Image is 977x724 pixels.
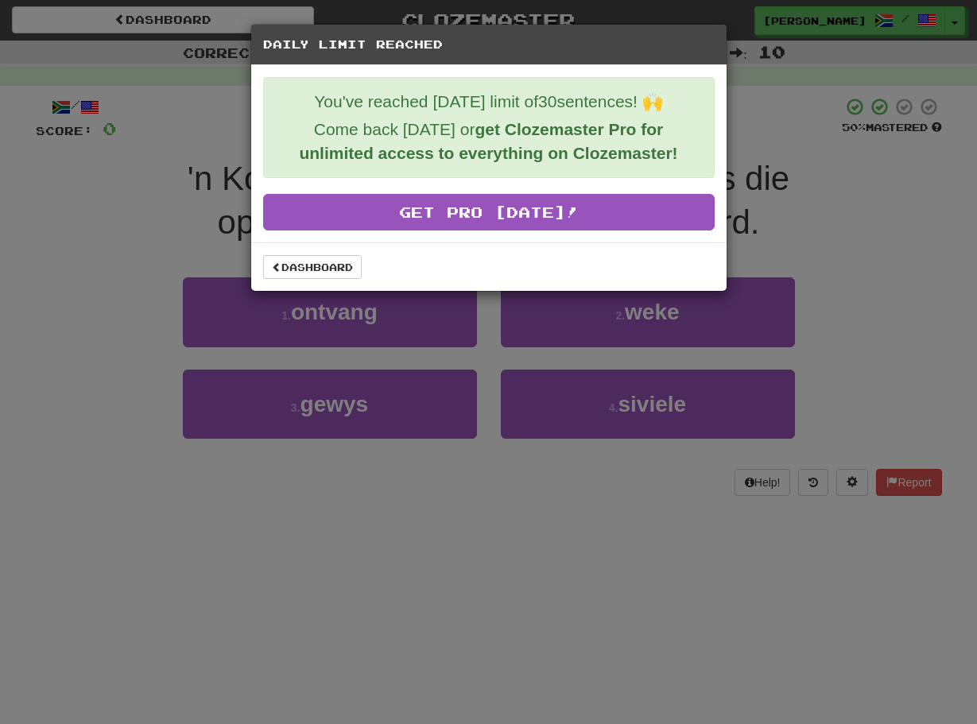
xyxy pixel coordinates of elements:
a: Get Pro [DATE]! [263,194,715,230]
p: You've reached [DATE] limit of 30 sentences! 🙌 [276,90,702,114]
strong: get Clozemaster Pro for unlimited access to everything on Clozemaster! [299,120,677,162]
a: Dashboard [263,255,362,279]
h5: Daily Limit Reached [263,37,715,52]
p: Come back [DATE] or [276,118,702,165]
